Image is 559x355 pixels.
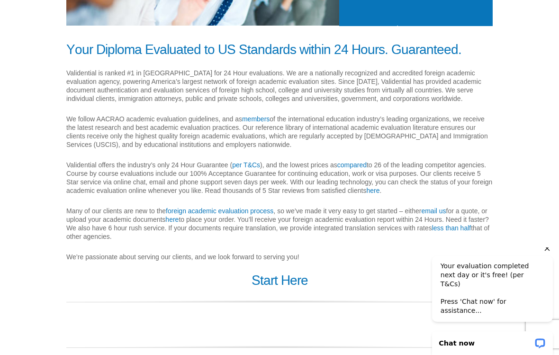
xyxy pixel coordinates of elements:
a: members [242,115,270,123]
a: foreign academic evaluation process [166,207,273,215]
p: Validential offers the industry’s only 24 Hour Guarantee ( ), and the lowest prices as to 26 of t... [66,161,493,195]
p: We follow AACRAO academic evaluation guidelines, and as of the international education industry’s... [66,115,493,149]
p: Validential is ranked #1 in [GEOGRAPHIC_DATA] for 24 Hour evaluations. We are a nationally recogn... [66,69,493,103]
p: We’re passionate about serving our clients, and we look forward to serving you! [66,253,493,261]
a: less than half [432,224,471,232]
span: Your evaluation completed next day or it's free! (per T&Cs) Press 'Chat now' for assistance... [15,15,103,67]
a: here [366,187,379,194]
a: Start Here [252,273,308,288]
h1: Your Diploma Evaluated to US Standards within 24 Hours. Guaranteed. [66,42,493,57]
h4: Let’s get started! [345,20,487,34]
iframe: LiveChat chat widget [426,247,559,355]
button: Open LiveChat chat widget [109,90,120,101]
p: Chat now [13,92,107,100]
p: Many of our clients are new to the , so we’ve made it very easy to get started – either for a quo... [66,207,493,241]
a: email us [421,207,446,215]
a: per T&Cs [232,161,260,169]
a: compared [337,161,367,169]
a: here [165,216,179,223]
